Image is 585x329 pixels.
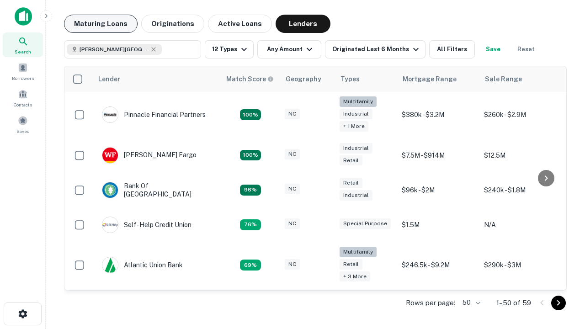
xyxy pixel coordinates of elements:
div: NC [285,149,300,159]
div: Retail [340,178,362,188]
button: Lenders [276,15,330,33]
button: 12 Types [205,40,254,58]
div: + 3 more [340,271,370,282]
div: Bank Of [GEOGRAPHIC_DATA] [102,182,212,198]
div: + 1 more [340,121,368,132]
button: Reset [511,40,541,58]
th: Sale Range [479,66,562,92]
div: 50 [459,296,482,309]
span: Contacts [14,101,32,108]
div: Multifamily [340,96,377,107]
td: $240k - $1.8M [479,173,562,207]
td: N/A [479,207,562,242]
h6: Match Score [226,74,272,84]
a: Borrowers [3,59,43,84]
div: Industrial [340,109,372,119]
div: Matching Properties: 26, hasApolloMatch: undefined [240,109,261,120]
img: picture [102,182,118,198]
div: Matching Properties: 11, hasApolloMatch: undefined [240,219,261,230]
div: Industrial [340,190,372,201]
img: picture [102,217,118,233]
a: Search [3,32,43,57]
td: $12.5M [479,138,562,173]
div: NC [285,184,300,194]
th: Capitalize uses an advanced AI algorithm to match your search with the best lender. The match sco... [221,66,280,92]
div: Mortgage Range [403,74,457,85]
img: picture [102,148,118,163]
div: Geography [286,74,321,85]
div: Matching Properties: 15, hasApolloMatch: undefined [240,150,261,161]
th: Types [335,66,397,92]
div: Sale Range [485,74,522,85]
img: picture [102,257,118,273]
td: $380k - $3.2M [397,92,479,138]
span: Borrowers [12,74,34,82]
a: Contacts [3,85,43,110]
button: All Filters [429,40,475,58]
div: Multifamily [340,247,377,257]
td: $7.5M - $914M [397,138,479,173]
span: Search [15,48,31,55]
div: Matching Properties: 10, hasApolloMatch: undefined [240,260,261,271]
th: Lender [93,66,221,92]
div: Originated Last 6 Months [332,44,421,55]
div: Self-help Credit Union [102,217,191,233]
td: $290k - $3M [479,242,562,288]
div: Atlantic Union Bank [102,257,183,273]
a: Saved [3,112,43,137]
span: Saved [16,127,30,135]
div: Matching Properties: 14, hasApolloMatch: undefined [240,185,261,196]
div: NC [285,109,300,119]
div: Pinnacle Financial Partners [102,106,206,123]
img: capitalize-icon.png [15,7,32,26]
div: Special Purpose [340,218,391,229]
button: Any Amount [257,40,321,58]
div: Industrial [340,143,372,154]
button: Save your search to get updates of matches that match your search criteria. [479,40,508,58]
button: Go to next page [551,296,566,310]
th: Mortgage Range [397,66,479,92]
div: Lender [98,74,120,85]
p: 1–50 of 59 [496,297,531,308]
button: Active Loans [208,15,272,33]
td: $1.5M [397,207,479,242]
button: Maturing Loans [64,15,138,33]
p: Rows per page: [406,297,455,308]
img: picture [102,107,118,122]
span: [PERSON_NAME][GEOGRAPHIC_DATA], [GEOGRAPHIC_DATA] [80,45,148,53]
div: Capitalize uses an advanced AI algorithm to match your search with the best lender. The match sco... [226,74,274,84]
td: $246.5k - $9.2M [397,242,479,288]
div: Types [340,74,360,85]
th: Geography [280,66,335,92]
button: Originations [141,15,204,33]
div: [PERSON_NAME] Fargo [102,147,197,164]
div: NC [285,259,300,270]
div: NC [285,218,300,229]
iframe: Chat Widget [539,256,585,300]
div: Retail [340,259,362,270]
td: $96k - $2M [397,173,479,207]
td: $260k - $2.9M [479,92,562,138]
button: Originated Last 6 Months [325,40,425,58]
div: Retail [340,155,362,166]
